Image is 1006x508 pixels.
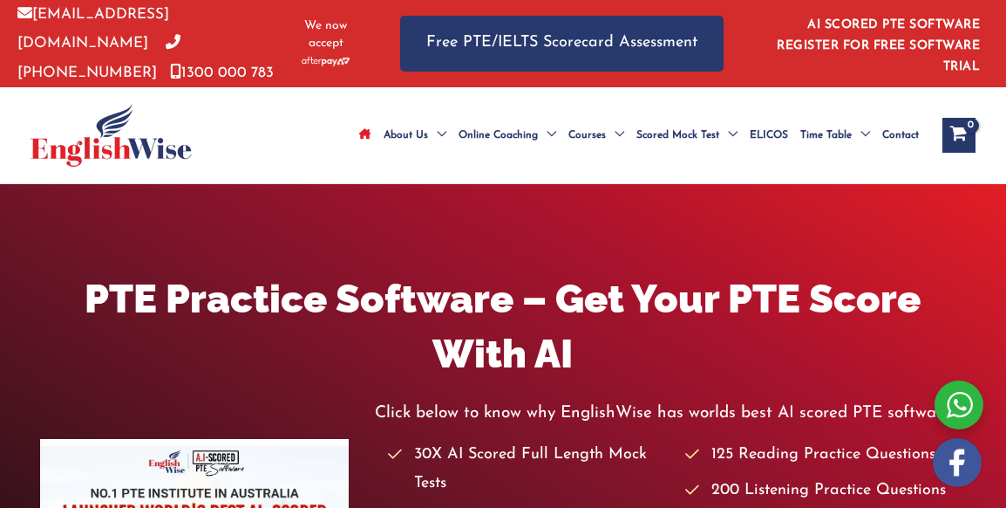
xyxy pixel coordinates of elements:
span: Menu Toggle [606,105,624,166]
span: ELICOS [750,105,788,166]
li: 200 Listening Practice Questions [685,477,966,505]
img: white-facebook.png [933,438,982,487]
li: 125 Reading Practice Questions [685,441,966,470]
span: We now accept [296,17,357,52]
a: Contact [876,105,925,166]
a: [EMAIL_ADDRESS][DOMAIN_NAME] [17,7,169,51]
a: Scored Mock TestMenu Toggle [630,105,744,166]
li: 30X AI Scored Full Length Mock Tests [388,441,669,499]
a: CoursesMenu Toggle [562,105,630,166]
span: Menu Toggle [719,105,738,166]
nav: Site Navigation: Main Menu [353,105,925,166]
span: Menu Toggle [428,105,446,166]
p: Click below to know why EnglishWise has worlds best AI scored PTE software [375,399,966,428]
a: ELICOS [744,105,794,166]
span: Time Table [800,105,852,166]
aside: Header Widget 1 [758,4,989,82]
a: View Shopping Cart, empty [942,118,975,153]
a: Free PTE/IELTS Scorecard Assessment [400,16,724,71]
h1: PTE Practice Software – Get Your PTE Score With AI [40,271,966,381]
span: Menu Toggle [538,105,556,166]
a: 1300 000 783 [170,65,274,80]
a: AI SCORED PTE SOFTWARE REGISTER FOR FREE SOFTWARE TRIAL [777,18,980,73]
span: Courses [568,105,606,166]
img: Afterpay-Logo [302,57,350,66]
a: Online CoachingMenu Toggle [452,105,562,166]
span: Online Coaching [459,105,538,166]
span: Contact [882,105,919,166]
span: Scored Mock Test [636,105,719,166]
a: About UsMenu Toggle [377,105,452,166]
span: About Us [384,105,428,166]
span: Menu Toggle [852,105,870,166]
a: Time TableMenu Toggle [794,105,876,166]
img: cropped-ew-logo [31,104,192,167]
a: [PHONE_NUMBER] [17,36,180,79]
